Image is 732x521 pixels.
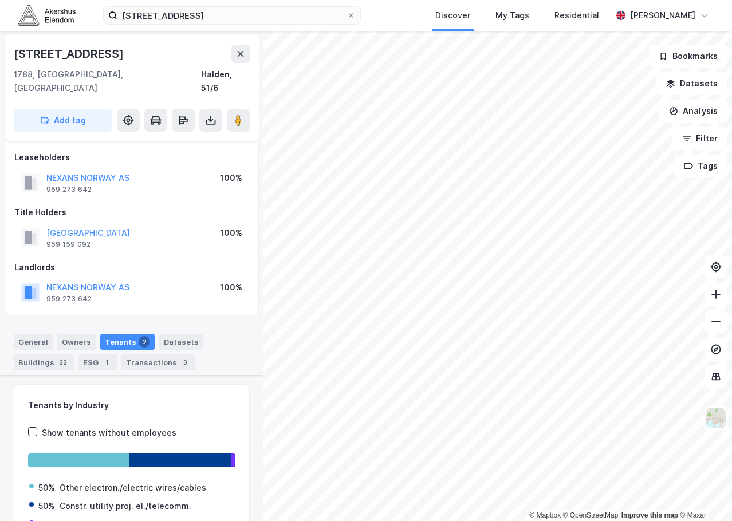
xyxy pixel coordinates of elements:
div: [STREET_ADDRESS] [14,45,126,63]
div: 100% [220,171,242,185]
div: 959 159 092 [46,240,90,249]
a: Mapbox [529,511,561,519]
div: Tenants [100,334,155,350]
div: Residential [554,9,599,22]
div: 2 [139,336,150,348]
div: My Tags [495,9,529,22]
div: ESG [78,354,117,370]
div: Constr. utility proj. el./telecomm. [60,499,191,513]
div: Show tenants without employees [42,426,176,440]
button: Add tag [14,109,112,132]
div: Owners [57,334,96,350]
div: Leaseholders [14,151,249,164]
div: 22 [57,357,69,368]
div: Other electron./electric wires/cables [60,481,206,495]
div: 959 273 642 [46,294,92,303]
div: Datasets [159,334,203,350]
button: Datasets [656,72,727,95]
div: Halden, 51/6 [201,68,250,95]
div: Title Holders [14,206,249,219]
div: Buildings [14,354,74,370]
div: [PERSON_NAME] [630,9,695,22]
img: akershus-eiendom-logo.9091f326c980b4bce74ccdd9f866810c.svg [18,5,76,25]
div: 100% [220,226,242,240]
div: 50% [38,499,55,513]
a: Improve this map [621,511,678,519]
button: Filter [672,127,727,150]
div: 1 [101,357,112,368]
div: Discover [435,9,470,22]
div: 3 [179,357,191,368]
img: Z [705,407,727,429]
div: 1788, [GEOGRAPHIC_DATA], [GEOGRAPHIC_DATA] [14,68,201,95]
div: General [14,334,53,350]
button: Bookmarks [649,45,727,68]
div: 959 273 642 [46,185,92,194]
iframe: Chat Widget [675,466,732,521]
button: Tags [674,155,727,177]
div: 100% [220,281,242,294]
div: Tenants by Industry [28,398,235,412]
div: Landlords [14,260,249,274]
div: Transactions [121,354,195,370]
button: Analysis [659,100,727,123]
input: Search by address, cadastre, landlords, tenants or people [117,7,347,24]
div: 50% [38,481,55,495]
a: OpenStreetMap [563,511,619,519]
